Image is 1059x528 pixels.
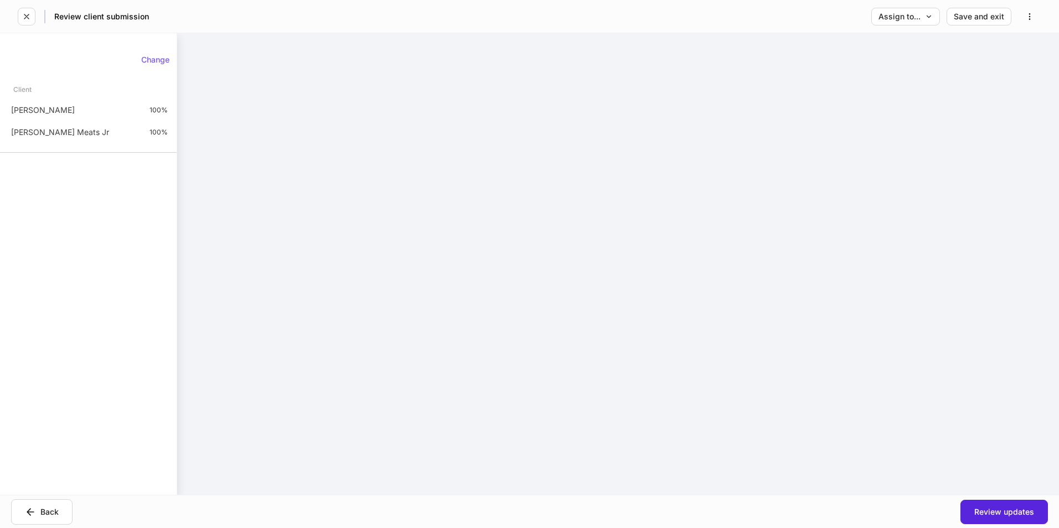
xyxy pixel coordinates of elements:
div: Change [141,56,169,64]
button: Review updates [960,500,1048,524]
button: Change [134,51,177,69]
div: Assign to... [878,13,933,20]
p: 100% [150,128,168,137]
h5: Review client submission [54,11,149,22]
p: [PERSON_NAME] Meats Jr [11,127,109,138]
button: Back [11,499,73,525]
p: 100% [150,106,168,115]
div: Client [13,80,32,99]
p: [PERSON_NAME] [11,105,75,116]
div: Back [25,506,59,517]
div: Save and exit [954,13,1004,20]
button: Assign to... [871,8,940,25]
button: Save and exit [947,8,1011,25]
div: Review updates [974,508,1034,516]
